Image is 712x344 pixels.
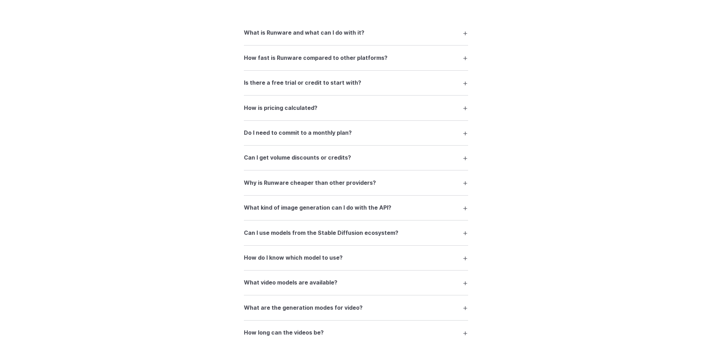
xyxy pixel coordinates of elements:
[244,51,468,64] summary: How fast is Runware compared to other platforms?
[244,28,364,37] h3: What is Runware and what can I do with it?
[244,276,468,289] summary: What video models are available?
[244,176,468,189] summary: Why is Runware cheaper than other providers?
[244,328,324,337] h3: How long can the videos be?
[244,101,468,114] summary: How is pricing calculated?
[244,104,317,113] h3: How is pricing calculated?
[244,153,351,162] h3: Can I get volume discounts or credits?
[244,126,468,140] summary: Do I need to commit to a monthly plan?
[244,326,468,339] summary: How long can the videos be?
[244,303,363,313] h3: What are the generation modes for video?
[244,226,468,239] summary: Can I use models from the Stable Diffusion ecosystem?
[244,203,391,212] h3: What kind of image generation can I do with the API?
[244,78,361,87] h3: Is there a free trial or credit to start with?
[244,54,388,63] h3: How fast is Runware compared to other platforms?
[244,201,468,215] summary: What kind of image generation can I do with the API?
[244,278,337,287] h3: What video models are available?
[244,151,468,164] summary: Can I get volume discounts or credits?
[244,251,468,265] summary: How do I know which model to use?
[244,76,468,90] summary: Is there a free trial or credit to start with?
[244,26,468,40] summary: What is Runware and what can I do with it?
[244,253,343,262] h3: How do I know which model to use?
[244,229,398,238] h3: Can I use models from the Stable Diffusion ecosystem?
[244,301,468,314] summary: What are the generation modes for video?
[244,178,376,188] h3: Why is Runware cheaper than other providers?
[244,128,352,138] h3: Do I need to commit to a monthly plan?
